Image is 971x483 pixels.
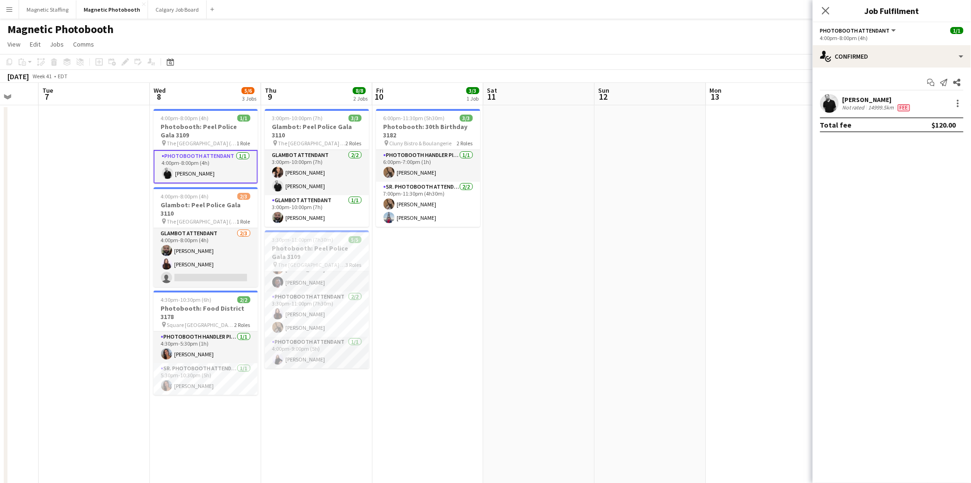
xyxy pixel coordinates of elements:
[235,321,250,328] span: 2 Roles
[375,91,384,102] span: 10
[167,140,237,147] span: The [GEOGRAPHIC_DATA] ([GEOGRAPHIC_DATA])
[154,332,258,363] app-card-role: Photobooth Handler Pick-Up/Drop-Off1/14:30pm-5:30pm (1h)[PERSON_NAME]
[820,120,852,129] div: Total fee
[7,22,114,36] h1: Magnetic Photobooth
[597,91,610,102] span: 12
[376,150,480,182] app-card-role: Photobooth Handler Pick-Up/Drop-Off1/16:00pm-7:00pm (1h)[PERSON_NAME]
[272,115,323,122] span: 3:00pm-10:00pm (7h)
[154,86,166,95] span: Wed
[843,95,912,104] div: [PERSON_NAME]
[898,104,910,111] span: Fee
[237,140,250,147] span: 1 Role
[242,95,256,102] div: 3 Jobs
[353,87,366,94] span: 8/8
[265,244,369,261] h3: Photobooth: Peel Police Gala 3109
[820,27,897,34] button: Photobooth Attendant
[467,95,479,102] div: 1 Job
[30,40,40,48] span: Edit
[272,236,334,243] span: 3:30pm-11:00pm (7h30m)
[376,182,480,227] app-card-role: Sr. Photobooth Attendant2/27:00pm-11:30pm (4h30m)[PERSON_NAME][PERSON_NAME]
[237,193,250,200] span: 2/3
[265,337,369,368] app-card-role: Photobooth Attendant1/14:00pm-9:00pm (5h)[PERSON_NAME]
[154,304,258,321] h3: Photobooth: Food District 3178
[265,195,369,227] app-card-role: Glambot Attendant1/13:00pm-10:00pm (7h)[PERSON_NAME]
[390,140,452,147] span: Cluny Bistro & Boulangerie
[161,296,212,303] span: 4:30pm-10:30pm (6h)
[265,109,369,227] app-job-card: 3:00pm-10:00pm (7h)3/3Glambot: Peel Police Gala 3110 The [GEOGRAPHIC_DATA] ([GEOGRAPHIC_DATA])2 R...
[843,104,867,111] div: Not rated
[154,187,258,287] app-job-card: 4:00pm-8:00pm (4h)2/3Glambot: Peel Police Gala 3110 The [GEOGRAPHIC_DATA] ([GEOGRAPHIC_DATA])1 Ro...
[813,45,971,68] div: Confirmed
[31,73,54,80] span: Week 41
[346,140,362,147] span: 2 Roles
[349,115,362,122] span: 3/3
[167,321,235,328] span: Square [GEOGRAPHIC_DATA] [GEOGRAPHIC_DATA]
[7,72,29,81] div: [DATE]
[265,150,369,195] app-card-role: Glambot Attendant2/23:00pm-10:00pm (7h)[PERSON_NAME][PERSON_NAME]
[384,115,445,122] span: 6:00pm-11:30pm (5h30m)
[820,34,964,41] div: 4:00pm-8:00pm (4h)
[154,122,258,139] h3: Photobooth: Peel Police Gala 3109
[708,91,722,102] span: 13
[42,86,53,95] span: Tue
[76,0,148,19] button: Magnetic Photobooth
[265,86,276,95] span: Thu
[154,109,258,184] app-job-card: 4:00pm-8:00pm (4h)1/1Photobooth: Peel Police Gala 3109 The [GEOGRAPHIC_DATA] ([GEOGRAPHIC_DATA])1...
[932,120,956,129] div: $120.00
[457,140,473,147] span: 2 Roles
[237,296,250,303] span: 2/2
[161,193,209,200] span: 4:00pm-8:00pm (4h)
[265,292,369,337] app-card-role: Photobooth Attendant2/23:30pm-11:00pm (7h30m)[PERSON_NAME][PERSON_NAME]
[237,218,250,225] span: 1 Role
[867,104,896,111] div: 14999.5km
[19,0,76,19] button: Magnetic Staffing
[486,91,498,102] span: 11
[4,38,24,50] a: View
[154,291,258,395] app-job-card: 4:30pm-10:30pm (6h)2/2Photobooth: Food District 3178 Square [GEOGRAPHIC_DATA] [GEOGRAPHIC_DATA]2 ...
[710,86,722,95] span: Mon
[466,87,479,94] span: 3/3
[820,27,890,34] span: Photobooth Attendant
[951,27,964,34] span: 1/1
[896,104,912,111] div: Crew has different fees then in role
[460,115,473,122] span: 3/3
[263,91,276,102] span: 9
[154,228,258,287] app-card-role: Glambot Attendant2/34:00pm-8:00pm (4h)[PERSON_NAME][PERSON_NAME]
[265,231,369,368] app-job-card: 3:30pm-11:00pm (7h30m)5/5Photobooth: Peel Police Gala 3109 The [GEOGRAPHIC_DATA] ([GEOGRAPHIC_DAT...
[376,86,384,95] span: Fri
[265,122,369,139] h3: Glambot: Peel Police Gala 3110
[353,95,368,102] div: 2 Jobs
[50,40,64,48] span: Jobs
[26,38,44,50] a: Edit
[148,0,207,19] button: Calgary Job Board
[346,261,362,268] span: 3 Roles
[58,73,67,80] div: EDT
[599,86,610,95] span: Sun
[813,5,971,17] h3: Job Fulfilment
[242,87,255,94] span: 5/6
[161,115,209,122] span: 4:00pm-8:00pm (4h)
[376,109,480,227] app-job-card: 6:00pm-11:30pm (5h30m)3/3Photobooth: 30th Birthday 3182 Cluny Bistro & Boulangerie2 RolesPhotoboo...
[41,91,53,102] span: 7
[349,236,362,243] span: 5/5
[278,140,346,147] span: The [GEOGRAPHIC_DATA] ([GEOGRAPHIC_DATA])
[487,86,498,95] span: Sat
[237,115,250,122] span: 1/1
[7,40,20,48] span: View
[376,122,480,139] h3: Photobooth: 30th Birthday 3182
[69,38,98,50] a: Comms
[154,150,258,184] app-card-role: Photobooth Attendant1/14:00pm-8:00pm (4h)[PERSON_NAME]
[167,218,237,225] span: The [GEOGRAPHIC_DATA] ([GEOGRAPHIC_DATA])
[154,201,258,218] h3: Glambot: Peel Police Gala 3110
[46,38,67,50] a: Jobs
[154,363,258,395] app-card-role: Sr. Photobooth Attendant1/15:30pm-10:30pm (5h)[PERSON_NAME]
[73,40,94,48] span: Comms
[152,91,166,102] span: 8
[278,261,346,268] span: The [GEOGRAPHIC_DATA] ([GEOGRAPHIC_DATA])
